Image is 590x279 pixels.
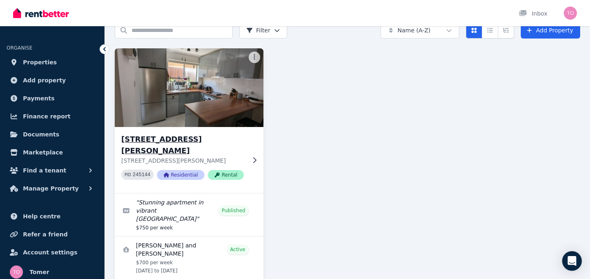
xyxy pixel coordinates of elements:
span: Payments [23,93,54,103]
a: Account settings [7,244,98,261]
a: Add property [7,72,98,88]
span: Tomer [29,267,49,277]
button: More options [249,52,260,63]
p: [STREET_ADDRESS][PERSON_NAME] [121,157,245,165]
a: Refer a friend [7,226,98,243]
a: Add Property [521,22,580,39]
span: Properties [23,57,57,67]
button: Card view [466,22,482,39]
img: Tomer [564,7,577,20]
a: Finance report [7,108,98,125]
span: Refer a friend [23,229,68,239]
img: RentBetter [13,7,69,19]
img: Tomer [10,265,23,279]
button: Expanded list view [498,22,514,39]
span: Documents [23,129,59,139]
a: Properties [7,54,98,70]
button: Manage Property [7,180,98,197]
span: Residential [157,170,204,180]
span: Account settings [23,247,77,257]
a: 2/93 Warren Road, Marrickville[STREET_ADDRESS][PERSON_NAME][STREET_ADDRESS][PERSON_NAME]PID 24514... [115,48,263,193]
a: Documents [7,126,98,143]
a: View details for Catherine Parr and Tara Hennessy [115,236,263,279]
h3: [STREET_ADDRESS][PERSON_NAME] [121,134,245,157]
a: Marketplace [7,144,98,161]
img: 2/93 Warren Road, Marrickville [111,46,267,129]
span: Find a tenant [23,166,66,175]
a: Help centre [7,208,98,225]
small: PID [125,172,131,177]
button: Filter [239,22,287,39]
span: Rental [208,170,244,180]
button: Find a tenant [7,162,98,179]
div: Open Intercom Messenger [562,251,582,271]
button: Compact list view [482,22,498,39]
span: Marketplace [23,147,63,157]
span: Help centre [23,211,61,221]
span: Manage Property [23,184,79,193]
span: Add property [23,75,66,85]
a: Edit listing: Stunning apartment in vibrant Marrickville [115,193,263,236]
div: Inbox [519,9,547,18]
div: View options [466,22,514,39]
button: Name (A-Z) [381,22,459,39]
span: ORGANISE [7,45,32,51]
span: Finance report [23,111,70,121]
span: Filter [246,26,270,34]
span: Name (A-Z) [397,26,431,34]
a: Payments [7,90,98,107]
code: 245144 [133,172,150,178]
